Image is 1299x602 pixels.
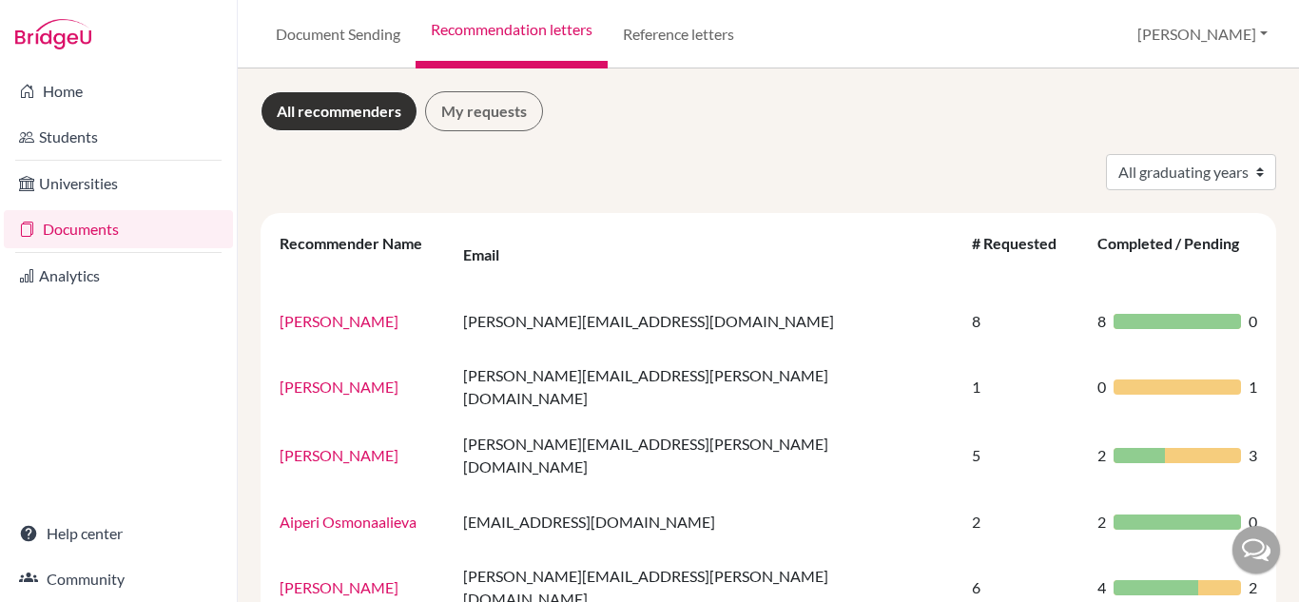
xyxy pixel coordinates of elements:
a: Students [4,118,233,156]
td: 2 [960,490,1087,553]
a: [PERSON_NAME] [280,446,398,464]
div: Email [463,245,518,263]
div: # Requested [972,234,1057,275]
a: All recommenders [261,91,417,131]
span: 3 [1249,444,1257,467]
td: [PERSON_NAME][EMAIL_ADDRESS][PERSON_NAME][DOMAIN_NAME] [452,353,960,421]
img: Bridge-U [15,19,91,49]
td: 5 [960,421,1087,490]
a: Aiperi Osmonaalieva [280,513,417,531]
a: [PERSON_NAME] [280,578,398,596]
td: 8 [960,289,1087,353]
a: My requests [425,91,543,131]
span: 8 [1097,310,1106,333]
a: [PERSON_NAME] [280,312,398,330]
td: [PERSON_NAME][EMAIL_ADDRESS][PERSON_NAME][DOMAIN_NAME] [452,421,960,490]
span: 1 [1249,376,1257,398]
td: 1 [960,353,1087,421]
a: Documents [4,210,233,248]
span: 0 [1249,511,1257,534]
a: Home [4,72,233,110]
div: Completed / Pending [1097,234,1239,275]
a: Universities [4,165,233,203]
span: 4 [1097,576,1106,599]
div: Recommender Name [280,234,422,275]
a: Help center [4,515,233,553]
span: 0 [1249,310,1257,333]
td: [EMAIL_ADDRESS][DOMAIN_NAME] [452,490,960,553]
a: Analytics [4,257,233,295]
span: 2 [1249,576,1257,599]
span: 2 [1097,444,1106,467]
span: 2 [1097,511,1106,534]
span: 0 [1097,376,1106,398]
a: Community [4,560,233,598]
button: [PERSON_NAME] [1129,16,1276,52]
td: [PERSON_NAME][EMAIL_ADDRESS][DOMAIN_NAME] [452,289,960,353]
a: [PERSON_NAME] [280,378,398,396]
